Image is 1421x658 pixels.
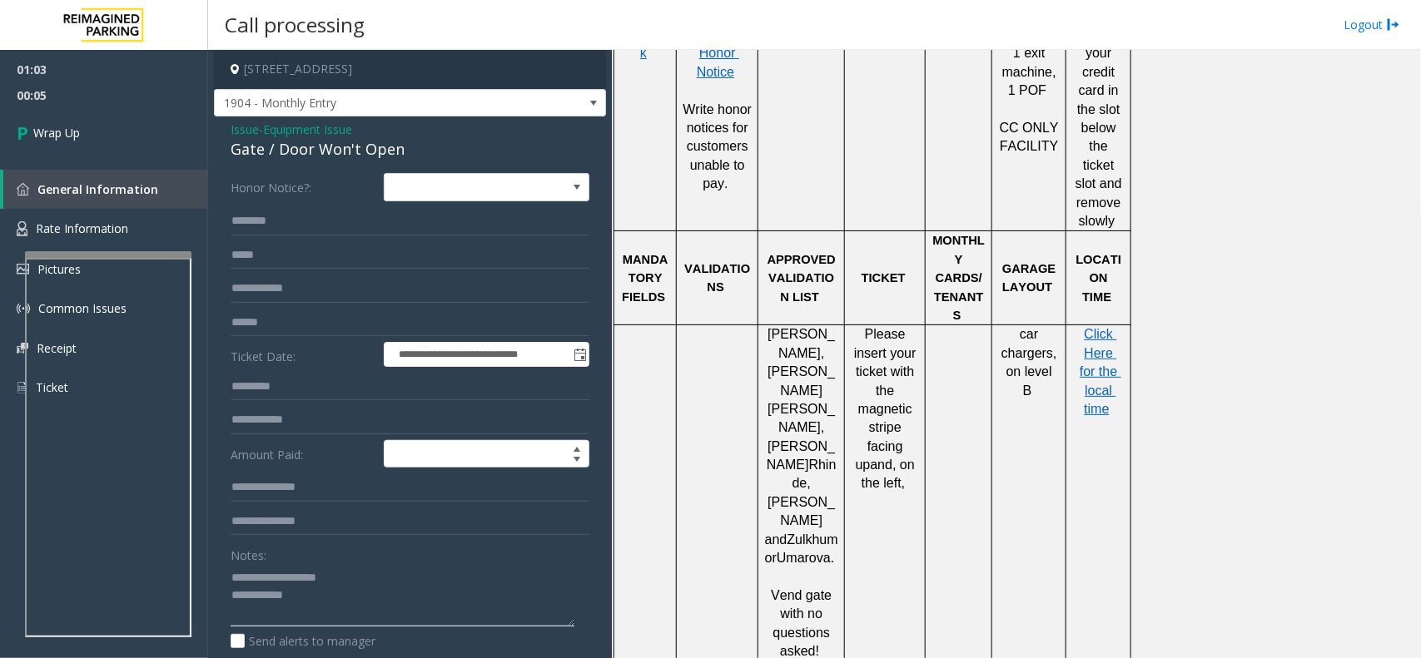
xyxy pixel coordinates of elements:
label: Ticket Date: [226,342,380,367]
h3: Call processing [216,4,373,45]
span: Click Here for the local time [1080,327,1121,416]
span: MANDATORY FIELDS [622,253,668,304]
span: , [PERSON_NAME] and [765,476,835,546]
span: Zulkhumor [765,532,838,565]
span: LOCATION TIME [1076,253,1122,304]
span: Rate Information [36,220,128,236]
span: [PERSON_NAME], [768,402,835,434]
span: 1904 - Monthly Entry [215,90,527,116]
span: Rhinde [792,458,837,490]
span: TICKET [862,271,906,284]
span: Wrap Up [33,124,80,141]
img: 'icon' [17,302,30,315]
label: Honor Notice?: [226,173,380,201]
span: Umarova. [777,551,834,565]
span: MONTHLY CARDS/TENANTS [932,234,985,322]
label: Send alerts to manager [231,632,375,650]
span: - [259,121,352,137]
span: Toggle popup [570,343,589,366]
label: Amount Paid: [226,440,380,468]
img: 'icon' [17,343,28,354]
span: [PERSON_NAME], [PERSON_NAME] [768,327,835,397]
img: logout [1387,16,1400,33]
a: Click Here for the local time [1080,328,1121,416]
a: 25-Impark Honor Notice [688,28,751,79]
h4: [STREET_ADDRESS] [214,50,606,89]
img: 'icon' [17,380,27,395]
span: Equipment Issue [263,121,352,138]
img: 'icon' [17,183,29,195]
img: 'icon' [17,264,29,275]
span: General Information [37,181,158,197]
span: Write honor notices for customers unable to pay. [683,102,755,191]
span: Issue [231,121,259,138]
span: GARAGE LAYOUT [1002,262,1059,294]
span: [PERSON_NAME] [767,439,835,472]
span: end gate with no questions asked! [773,588,836,658]
span: Insert your credit card in the slot below the ticket slot and remove slowly [1076,27,1126,228]
span: 25-Impark Honor Notice [688,27,751,79]
span: and, on the left, [862,458,919,490]
a: Logout [1344,16,1400,33]
img: 'icon' [17,221,27,236]
span: APPROVED VALIDATION LIST [768,253,839,304]
span: Decrease value [565,454,589,468]
span: CC ONLY FACILITY [1000,121,1063,153]
span: Increase value [565,441,589,454]
a: General Information [3,170,208,209]
span: V [771,588,780,602]
div: Gate / Door Won't Open [231,138,589,161]
span: VALIDATIONS [684,262,750,294]
label: Notes: [231,541,266,564]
